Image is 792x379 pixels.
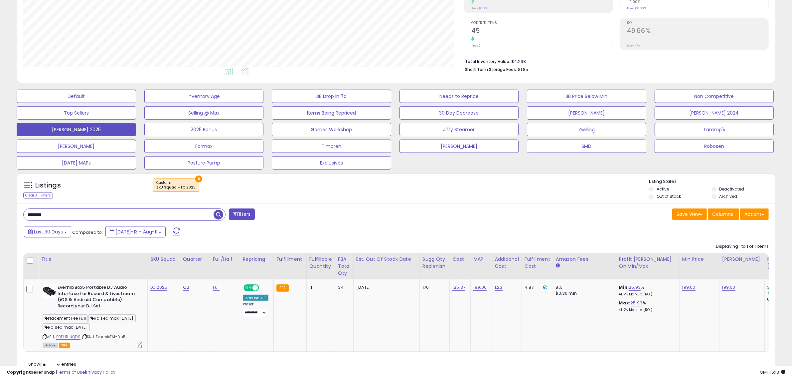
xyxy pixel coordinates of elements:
[43,314,88,322] span: Placement Fee Full
[144,140,264,153] button: Formax
[338,284,348,290] div: 34
[473,256,489,263] div: MAP
[156,185,196,190] div: SKU Squad = LC 2025
[43,284,56,298] img: 31pDsw+CTCL._SL40_.jpg
[56,334,80,340] a: B0FHBJNQD9
[630,300,642,306] a: 25.93
[272,156,391,170] button: Exclusives
[156,180,196,190] span: Custom:
[465,57,764,65] li: $4,263
[57,369,85,375] a: Terms of Use
[657,193,681,199] label: Out of Stock
[527,123,646,136] button: Zwilling
[43,343,58,348] span: All listings currently available for purchase on Amazon
[627,27,768,36] h2: 49.66%
[7,369,31,375] strong: Copyright
[452,256,468,263] div: Cost
[708,208,739,220] button: Columns
[309,284,330,290] div: 11
[722,284,735,291] a: 199.00
[495,256,519,270] div: Additional Cost
[682,284,696,291] a: 199.00
[72,229,103,235] span: Compared to:
[619,308,674,312] p: 41.17% Markup (ROI)
[210,253,240,279] th: CSV column name: cust_attr_9_Full/Half
[527,106,646,120] button: [PERSON_NAME]
[195,176,202,183] button: ×
[180,253,210,279] th: CSV column name: cust_attr_10_Quarter
[88,314,136,322] span: Raised max [DATE]
[627,6,646,10] small: Prev: 100.00%
[712,211,733,217] span: Columns
[272,90,391,103] button: BB Drop in 7d
[43,323,90,331] span: Raised max [DATE]
[465,67,517,72] b: Short Term Storage Fees:
[627,44,640,48] small: Prev: N/A
[471,27,613,36] h2: 45
[399,106,519,120] button: 30 Day Decrease
[525,284,548,290] div: 4.87
[422,284,445,290] div: 176
[527,140,646,153] button: SMD
[657,186,669,192] label: Active
[629,284,641,291] a: 25.93
[86,369,115,375] a: Privacy Policy
[58,284,138,311] b: EvermixBox5 Portable DJ Audio Interface for Record & Livestream (iOS & Android Compatible) Record...
[616,253,679,279] th: The percentage added to the cost of goods (COGS) that forms the calculator for Min & Max prices.
[719,193,737,199] label: Archived
[672,208,707,220] button: Save View
[619,300,674,312] div: %
[619,292,674,297] p: 41.17% Markup (ROI)
[244,285,252,291] span: ON
[399,90,519,103] button: Needs to Reprice
[276,256,303,263] div: Fulfillment
[655,140,774,153] button: Robosen
[525,256,550,270] div: Fulfillment Cost
[243,302,269,317] div: Preset:
[258,285,268,291] span: OFF
[722,256,762,263] div: [PERSON_NAME]
[59,343,70,348] span: FBA
[183,256,207,263] div: Quarter
[682,256,716,263] div: Min Price
[619,256,677,270] div: Profit [PERSON_NAME] on Min/Max
[556,284,611,290] div: 8%
[34,228,63,235] span: Last 30 Days
[115,228,157,235] span: [DATE]-13 - Aug-11
[17,140,136,153] button: [PERSON_NAME]
[356,284,414,290] p: [DATE]
[556,256,613,263] div: Amazon Fees
[276,284,289,292] small: FBA
[43,284,142,347] div: ASIN:
[655,123,774,136] button: Taramp's
[527,90,646,103] button: BB Price Below Min
[17,123,136,136] button: [PERSON_NAME] 2025
[148,253,180,279] th: CSV column name: cust_attr_8_SKU Squad
[655,106,774,120] button: [PERSON_NAME] 2024
[309,256,332,270] div: Fulfillable Quantity
[213,256,237,263] div: Full/Half
[150,256,177,263] div: SKU Squad
[150,284,167,291] a: LC 2025
[399,140,519,153] button: [PERSON_NAME]
[518,66,528,73] span: $1.85
[655,90,774,103] button: Non Competitive
[213,284,220,291] a: Full
[183,284,189,291] a: Q2
[243,256,271,263] div: Repricing
[17,156,136,170] button: [DATE] MAPs
[23,192,53,198] div: Clear All Filters
[473,284,487,291] a: 199.00
[619,284,674,297] div: %
[399,123,519,136] button: Jiffy Steamer
[41,256,145,263] div: Title
[419,253,450,279] th: Please note that this number is a calculation based on your required days of coverage and your ve...
[338,256,351,277] div: FBA Total Qty
[649,179,775,185] p: Listing States:
[144,123,264,136] button: 2025 Bonus
[144,156,264,170] button: Posture Pump
[452,284,465,291] a: 125.37
[272,106,391,120] button: Items Being Repriced
[495,284,503,291] a: 1.23
[7,369,115,376] div: seller snap | |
